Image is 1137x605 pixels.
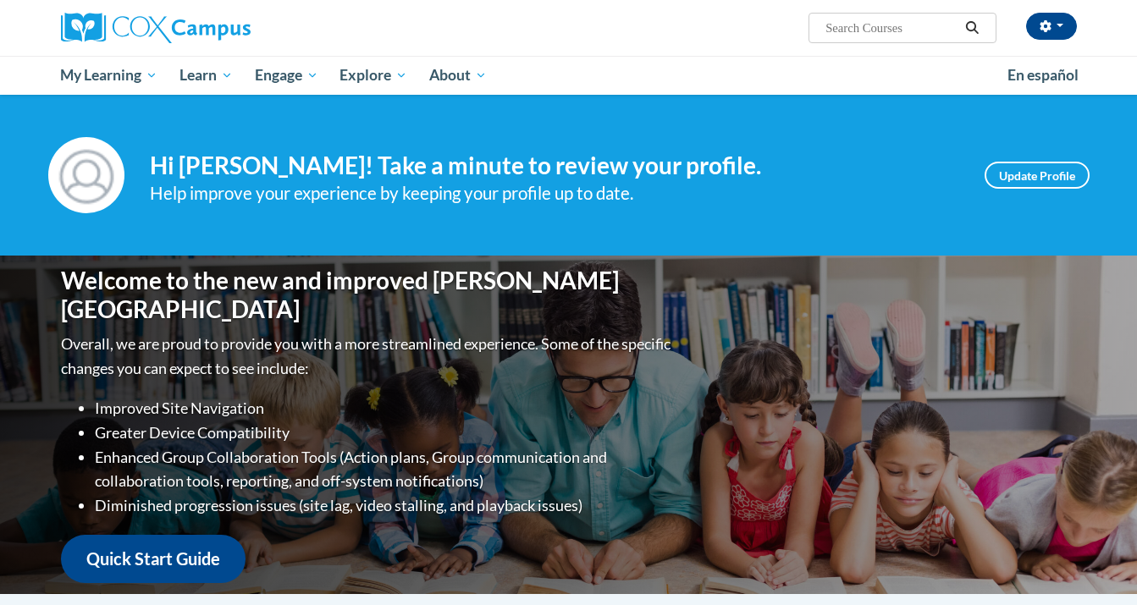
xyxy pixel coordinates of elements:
button: Search [959,18,985,38]
h1: Welcome to the new and improved [PERSON_NAME][GEOGRAPHIC_DATA] [61,267,675,323]
a: Quick Start Guide [61,535,246,583]
a: Learn [168,56,244,95]
span: Engage [255,65,318,85]
div: Help improve your experience by keeping your profile up to date. [150,179,959,207]
button: Account Settings [1026,13,1077,40]
input: Search Courses [824,18,959,38]
a: Update Profile [985,162,1090,189]
p: Overall, we are proud to provide you with a more streamlined experience. Some of the specific cha... [61,332,675,381]
a: Cox Campus [61,13,383,43]
li: Improved Site Navigation [95,396,675,421]
span: Learn [179,65,233,85]
img: Cox Campus [61,13,251,43]
span: My Learning [60,65,157,85]
a: Explore [328,56,418,95]
span: En español [1007,66,1079,84]
a: En español [996,58,1090,93]
span: About [429,65,487,85]
img: Profile Image [48,137,124,213]
a: Engage [244,56,329,95]
div: Main menu [36,56,1102,95]
a: About [418,56,498,95]
li: Greater Device Compatibility [95,421,675,445]
li: Diminished progression issues (site lag, video stalling, and playback issues) [95,493,675,518]
li: Enhanced Group Collaboration Tools (Action plans, Group communication and collaboration tools, re... [95,445,675,494]
h4: Hi [PERSON_NAME]! Take a minute to review your profile. [150,151,959,180]
a: My Learning [50,56,169,95]
span: Explore [339,65,407,85]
